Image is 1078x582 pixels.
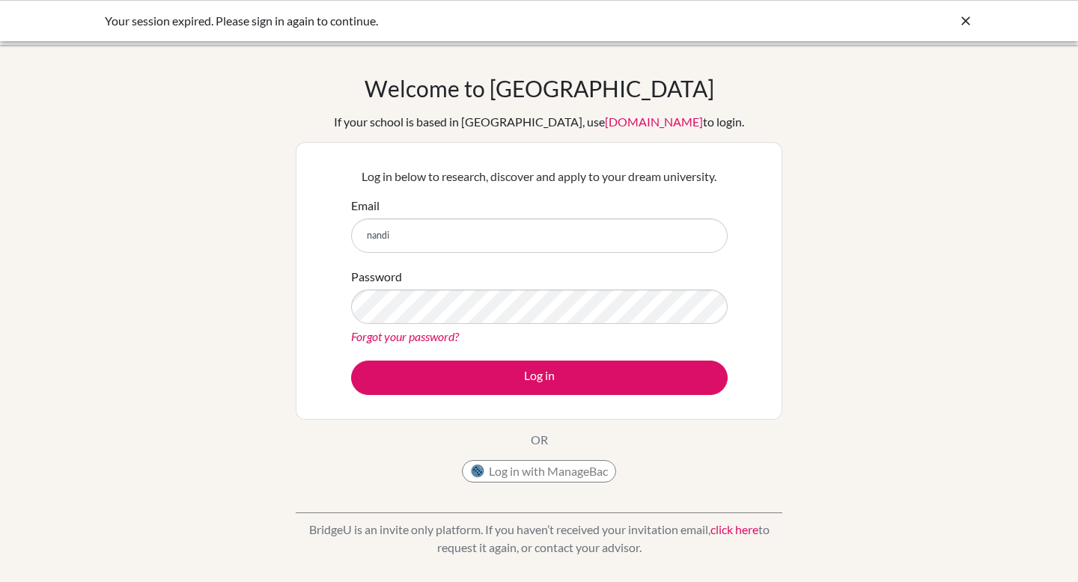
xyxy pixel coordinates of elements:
[462,460,616,483] button: Log in with ManageBac
[334,113,744,131] div: If your school is based in [GEOGRAPHIC_DATA], use to login.
[605,114,703,129] a: [DOMAIN_NAME]
[105,12,749,30] div: Your session expired. Please sign in again to continue.
[710,522,758,536] a: click here
[351,168,728,186] p: Log in below to research, discover and apply to your dream university.
[296,521,782,557] p: BridgeU is an invite only platform. If you haven’t received your invitation email, to request it ...
[531,431,548,449] p: OR
[365,75,714,102] h1: Welcome to [GEOGRAPHIC_DATA]
[351,268,402,286] label: Password
[351,329,459,343] a: Forgot your password?
[351,197,380,215] label: Email
[351,361,728,395] button: Log in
